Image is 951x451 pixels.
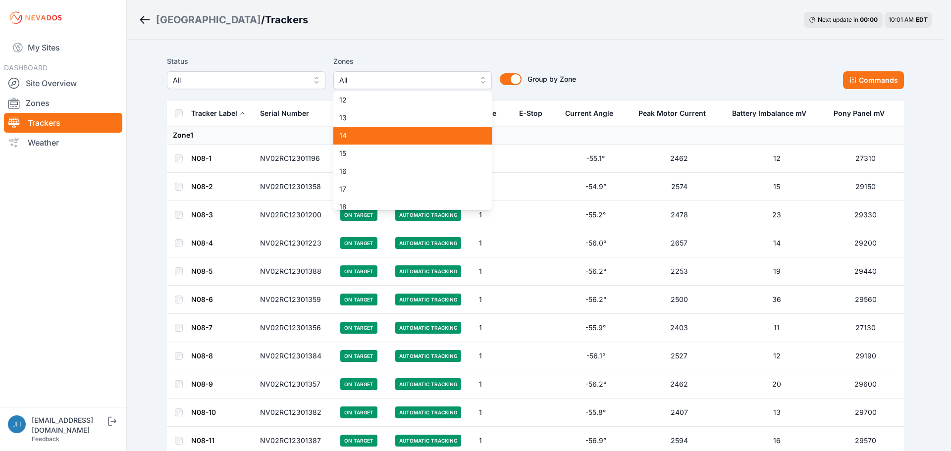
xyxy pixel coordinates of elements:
[339,149,474,158] span: 15
[339,166,474,176] span: 16
[339,74,472,86] span: All
[339,113,474,123] span: 13
[339,184,474,194] span: 17
[339,202,474,212] span: 18
[339,95,474,105] span: 12
[339,131,474,141] span: 14
[333,71,492,89] button: All
[333,91,492,210] div: All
